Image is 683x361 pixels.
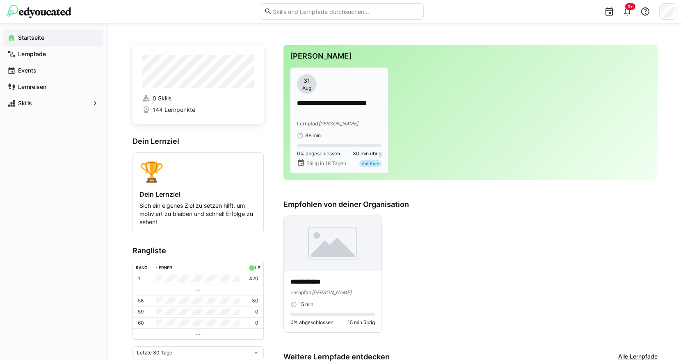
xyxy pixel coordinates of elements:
[305,132,321,139] span: 36 min
[138,297,144,304] p: 58
[359,160,381,167] div: Auf Kurs
[153,94,171,102] span: 0 Skills
[290,52,651,61] h3: [PERSON_NAME]
[139,202,257,226] p: Sich ein eigenes Ziel zu setzen hilft, um motiviert zu bleiben und schnell Erfolge zu sehen!
[297,120,318,127] span: Lernpfad
[628,4,633,9] span: 9+
[156,265,172,270] div: Lerner
[302,85,311,91] span: Aug
[136,265,148,270] div: Rang
[255,309,258,315] p: 0
[138,275,140,282] p: 1
[139,190,257,198] h4: Dein Lernziel
[132,246,264,255] h3: Rangliste
[138,320,144,326] p: 60
[304,77,310,85] span: 31
[318,120,358,127] span: [PERSON_NAME]
[312,289,352,295] span: [PERSON_NAME]
[299,301,313,308] span: 15 min
[290,319,334,326] span: 0% abgeschlossen
[284,216,381,271] img: image
[272,8,419,15] input: Skills und Lernpfade durchsuchen…
[138,309,144,315] p: 59
[137,350,172,356] span: Letzte 30 Tage
[139,159,257,184] div: 🏆
[297,150,340,157] span: 0% abgeschlossen
[255,265,260,270] div: LP
[255,320,258,326] p: 0
[249,275,258,282] p: 420
[347,319,375,326] span: 15 min übrig
[132,137,264,146] h3: Dein Lernziel
[153,106,195,114] span: 144 Lernpunkte
[252,297,258,304] p: 30
[283,200,658,209] h3: Empfohlen von deiner Organisation
[290,289,312,295] span: Lernpfad
[353,150,381,157] span: 30 min übrig
[306,160,346,167] span: Fällig in 18 Tagen
[142,94,254,102] a: 0 Skills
